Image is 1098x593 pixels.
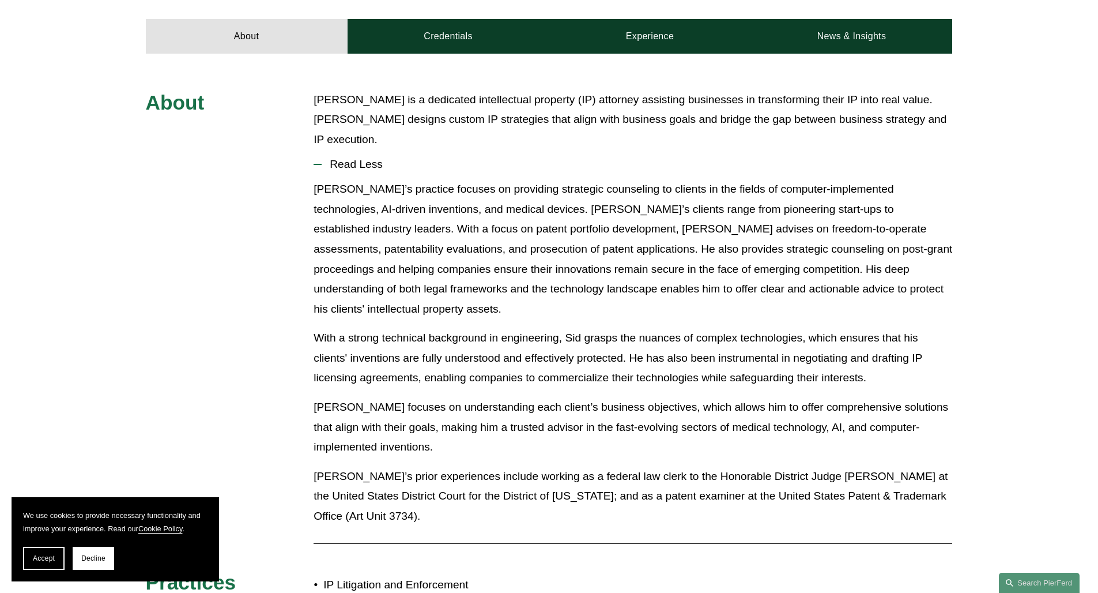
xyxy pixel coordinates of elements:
[23,509,207,535] p: We use cookies to provide necessary functionality and improve your experience. Read our .
[73,547,114,570] button: Decline
[33,554,55,562] span: Accept
[314,179,952,535] div: Read Less
[146,91,205,114] span: About
[138,524,183,533] a: Cookie Policy
[314,149,952,179] button: Read Less
[750,19,952,54] a: News & Insights
[549,19,751,54] a: Experience
[348,19,549,54] a: Credentials
[314,179,952,319] p: [PERSON_NAME]’s practice focuses on providing strategic counseling to clients in the fields of co...
[314,467,952,527] p: [PERSON_NAME]’s prior experiences include working as a federal law clerk to the Honorable Distric...
[322,158,952,171] span: Read Less
[999,573,1080,593] a: Search this site
[314,397,952,457] p: [PERSON_NAME] focuses on understanding each client’s business objectives, which allows him to off...
[314,328,952,388] p: With a strong technical background in engineering, Sid grasps the nuances of complex technologies...
[81,554,105,562] span: Decline
[23,547,65,570] button: Accept
[146,19,348,54] a: About
[314,90,952,150] p: [PERSON_NAME] is a dedicated intellectual property (IP) attorney assisting businesses in transfor...
[12,497,219,581] section: Cookie banner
